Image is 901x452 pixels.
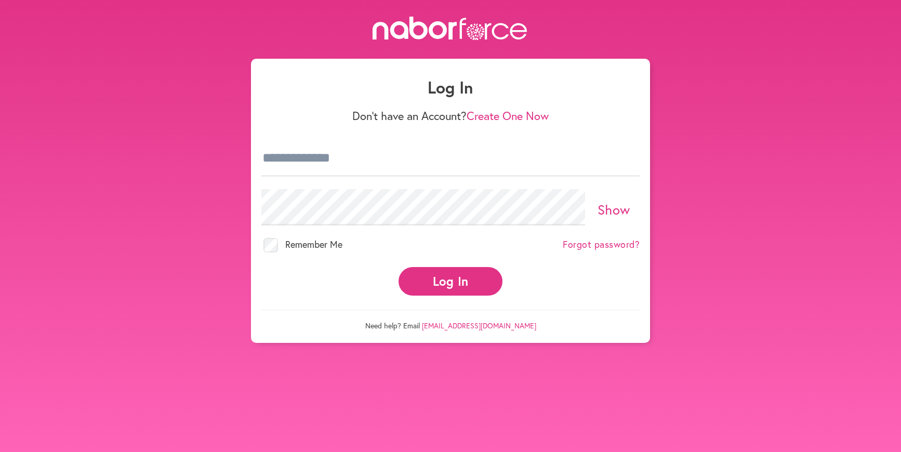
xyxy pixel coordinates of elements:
span: Remember Me [285,238,342,250]
p: Need help? Email [261,310,640,330]
a: Create One Now [467,108,549,123]
button: Log In [399,267,502,296]
h1: Log In [261,77,640,97]
a: [EMAIL_ADDRESS][DOMAIN_NAME] [422,321,536,330]
a: Show [598,201,630,218]
p: Don't have an Account? [261,109,640,123]
a: Forgot password? [563,239,640,250]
